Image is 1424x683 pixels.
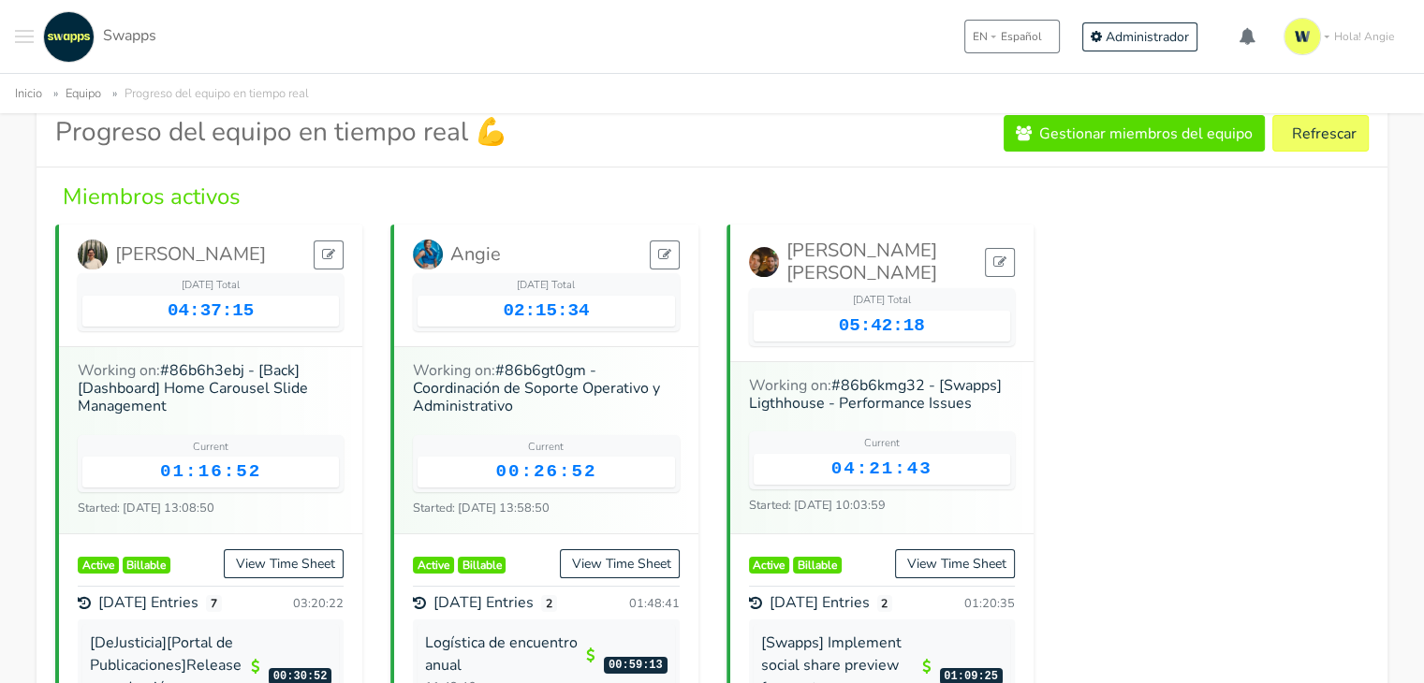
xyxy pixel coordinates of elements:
[78,360,308,416] a: #86b6h3ebj - [Back][Dashboard] Home Carousel Slide Management
[66,85,101,102] a: Equipo
[55,182,1369,211] h4: Miembros activos
[206,595,222,612] span: 7
[749,557,790,574] span: Active
[754,293,1010,309] div: [DATE] Total
[541,595,557,612] span: 2
[43,11,95,63] img: swapps-linkedin-v2.jpg
[1082,22,1197,51] a: Administrador
[289,596,344,611] div: 03:20:22
[78,240,108,269] img: Mateo
[168,300,254,321] span: 04:37:15
[413,557,454,574] span: Active
[55,117,507,149] h3: Progreso del equipo en tiempo real 💪
[78,500,214,516] small: Started: [DATE] 13:08:50
[38,11,156,63] a: Swapps
[82,278,339,294] div: [DATE] Total
[749,377,1015,413] h6: Working on:
[413,362,679,416] h6: Working on:
[418,278,674,294] div: [DATE] Total
[413,240,443,269] img: Angie
[160,461,261,482] span: 01:16:52
[78,240,266,269] a: [PERSON_NAME]
[103,25,156,46] span: Swapps
[877,595,893,612] span: 2
[922,655,931,677] i: Billable
[754,436,1010,452] div: Current
[961,596,1015,611] div: 01:20:35
[1284,18,1321,55] img: isotipo-3-3e143c57.png
[749,497,886,514] small: Started: [DATE] 10:03:59
[123,557,171,574] span: Billable
[105,83,309,105] li: Progreso del equipo en tiempo real
[78,557,119,574] span: Active
[749,240,985,284] a: [PERSON_NAME] [PERSON_NAME]
[770,594,870,612] span: [DATE] Entries
[15,11,34,63] button: Toggle navigation menu
[495,461,596,482] span: 00:26:52
[1106,28,1189,46] span: Administrador
[15,85,42,102] a: Inicio
[458,557,506,574] span: Billable
[425,632,578,676] a: Logística de encuentro anual
[839,315,925,336] span: 05:42:18
[1004,115,1265,152] a: Gestionar miembros del equipo
[749,247,779,277] img: Cristian Camilo Rodriguez
[1001,28,1042,45] span: Español
[895,549,1015,578] a: View Time Sheet
[1276,10,1409,63] a: Hola! Angie
[1272,115,1369,152] button: Refrescar
[82,440,339,456] div: Current
[251,655,259,677] i: Billable
[98,594,198,612] span: [DATE] Entries
[433,594,534,612] span: [DATE] Entries
[749,375,1002,414] a: #86b6kmg32 - [Swapps] Ligthhouse - Performance Issues
[964,20,1060,53] button: ENEspañol
[503,300,589,321] span: 02:15:34
[413,240,501,269] a: Angie
[418,440,674,456] div: Current
[604,657,667,674] span: 00:59:13
[78,362,344,416] h6: Working on:
[586,644,595,666] i: Billable
[560,549,680,578] a: View Time Sheet
[413,500,550,516] small: Started: [DATE] 13:58:50
[625,596,680,611] div: 01:48:41
[224,549,344,578] a: View Time Sheet
[793,557,842,574] span: Billable
[831,458,932,479] span: 04:21:43
[1334,28,1394,45] span: Hola! Angie
[413,360,660,416] a: #86b6gt0gm - Coordinación de Soporte Operativo y Administrativo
